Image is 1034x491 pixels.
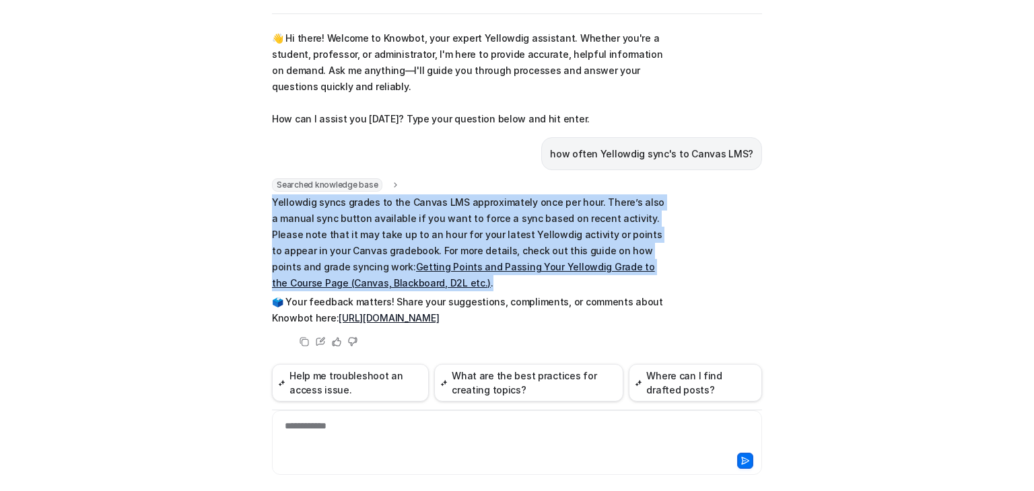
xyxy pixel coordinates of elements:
[272,261,655,289] a: Getting Points and Passing Your Yellowdig Grade to the Course Page (Canvas, Blackboard, D2L etc.)
[272,30,666,127] p: 👋 Hi there! Welcome to Knowbot, your expert Yellowdig assistant. Whether you're a student, profes...
[272,294,666,326] p: 🗳️ Your feedback matters! Share your suggestions, compliments, or comments about Knowbot here:
[272,178,382,192] span: Searched knowledge base
[629,364,762,402] button: Where can I find drafted posts?
[434,364,623,402] button: What are the best practices for creating topics?
[272,364,429,402] button: Help me troubleshoot an access issue.
[272,194,666,291] p: Yellowdig syncs grades to the Canvas LMS approximately once per hour. There’s also a manual sync ...
[550,146,753,162] p: how often Yellowdig sync's to Canvas LMS?
[339,312,439,324] a: [URL][DOMAIN_NAME]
